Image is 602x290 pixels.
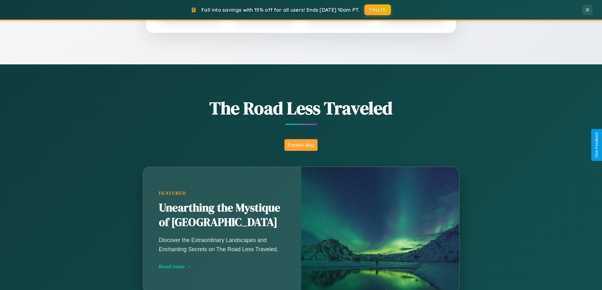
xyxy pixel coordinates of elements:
div: Featured [159,191,285,196]
button: Explore Blog [284,139,318,151]
h2: Unearthing the Mystique of [GEOGRAPHIC_DATA] [159,201,285,230]
p: Discover the Extraordinary Landscapes and Enchanting Secrets on The Road Less Traveled. [159,236,285,253]
button: FALL15 [364,4,391,15]
h1: The Road Less Traveled [112,96,491,120]
span: Fall into savings with 15% off for all users! Ends [DATE] 10am PT. [201,7,360,13]
div: Give Feedback [594,132,599,158]
div: Read more → [159,263,285,270]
